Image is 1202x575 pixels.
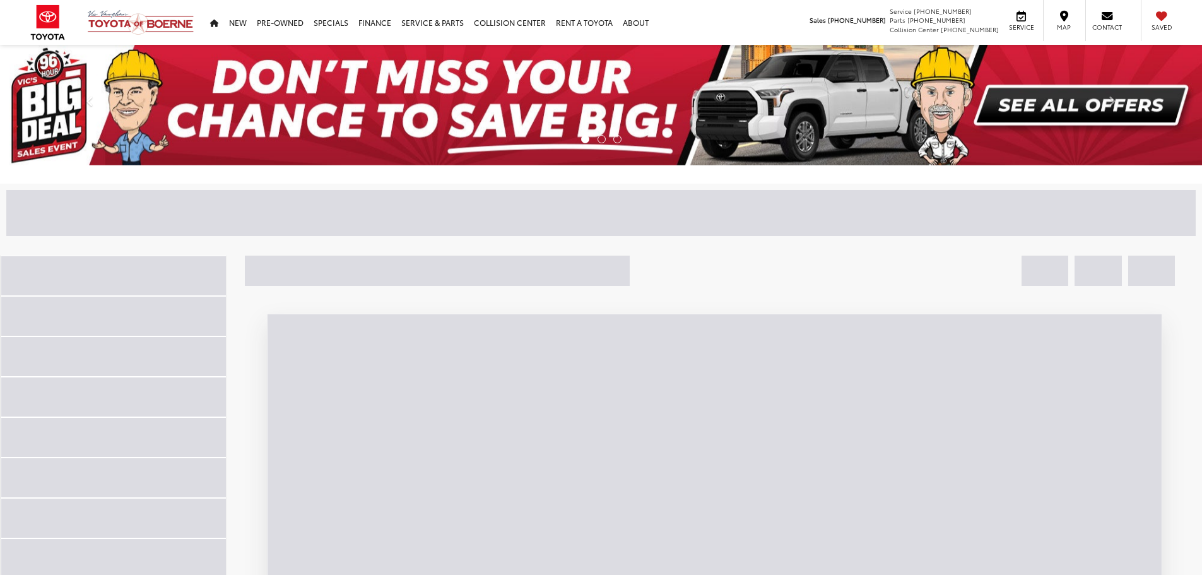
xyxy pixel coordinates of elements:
span: Collision Center [890,25,939,34]
span: Parts [890,15,905,25]
span: Saved [1148,23,1175,32]
span: Sales [810,15,826,25]
span: Service [1007,23,1035,32]
img: Vic Vaughan Toyota of Boerne [87,9,194,35]
span: [PHONE_NUMBER] [828,15,886,25]
span: [PHONE_NUMBER] [941,25,999,34]
span: Contact [1092,23,1122,32]
span: Service [890,6,912,16]
span: Map [1050,23,1078,32]
span: [PHONE_NUMBER] [907,15,965,25]
span: [PHONE_NUMBER] [914,6,972,16]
